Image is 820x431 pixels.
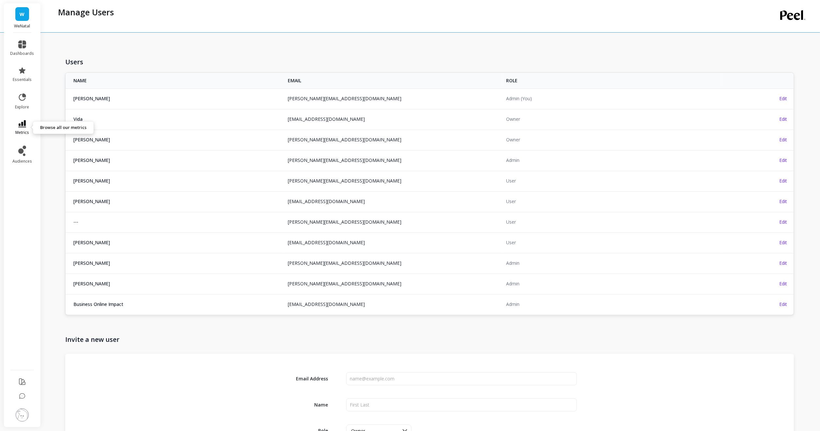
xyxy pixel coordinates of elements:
[288,198,365,204] a: [EMAIL_ADDRESS][DOMAIN_NAME]
[288,260,401,266] a: [PERSON_NAME][EMAIL_ADDRESS][DOMAIN_NAME]
[779,280,787,287] span: Edit
[16,408,29,422] img: profile picture
[282,402,328,408] span: Name
[288,95,401,102] a: [PERSON_NAME][EMAIL_ADDRESS][DOMAIN_NAME]
[73,95,280,102] span: [PERSON_NAME]
[503,73,721,88] th: ROLE
[346,398,577,411] input: First Last
[65,335,794,344] h1: Invite a new user
[73,157,280,164] span: [PERSON_NAME]
[73,301,280,308] span: Business Online Impact
[503,109,721,129] td: Owner
[65,57,794,67] h1: Users
[73,260,280,266] span: [PERSON_NAME]
[779,198,787,204] span: Edit
[73,219,280,225] span: ---
[288,219,401,225] a: [PERSON_NAME][EMAIL_ADDRESS][DOMAIN_NAME]
[288,301,365,307] a: [EMAIL_ADDRESS][DOMAIN_NAME]
[58,7,114,18] p: Manage Users
[10,24,34,29] p: WeNatal
[73,280,280,287] span: [PERSON_NAME]
[15,104,29,110] span: explore
[284,73,502,88] th: EMAIL
[779,157,787,163] span: Edit
[779,219,787,225] span: Edit
[10,51,34,56] span: dashboards
[288,136,401,143] a: [PERSON_NAME][EMAIL_ADDRESS][DOMAIN_NAME]
[73,178,280,184] span: [PERSON_NAME]
[779,116,787,122] span: Edit
[288,157,401,163] a: [PERSON_NAME][EMAIL_ADDRESS][DOMAIN_NAME]
[13,77,32,82] span: essentials
[779,301,787,307] span: Edit
[20,10,25,18] span: W
[779,95,787,102] span: Edit
[779,136,787,143] span: Edit
[73,136,280,143] span: [PERSON_NAME]
[779,260,787,266] span: Edit
[73,116,280,122] span: Vida
[503,212,721,232] td: User
[73,239,280,246] span: [PERSON_NAME]
[503,130,721,150] td: Owner
[66,73,284,88] th: NAME
[288,116,365,122] a: [EMAIL_ADDRESS][DOMAIN_NAME]
[12,159,32,164] span: audiences
[503,88,721,108] td: Admin (You)
[15,130,29,135] span: metrics
[503,150,721,170] td: Admin
[779,178,787,184] span: Edit
[288,239,365,246] a: [EMAIL_ADDRESS][DOMAIN_NAME]
[73,198,280,205] span: [PERSON_NAME]
[503,232,721,252] td: User
[503,191,721,211] td: User
[346,372,577,385] input: name@example.com
[288,280,401,287] a: [PERSON_NAME][EMAIL_ADDRESS][DOMAIN_NAME]
[503,253,721,273] td: Admin
[503,294,721,314] td: Admin
[503,171,721,191] td: User
[282,375,328,382] span: Email Address
[779,239,787,246] span: Edit
[503,274,721,294] td: Admin
[288,178,401,184] a: [PERSON_NAME][EMAIL_ADDRESS][DOMAIN_NAME]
